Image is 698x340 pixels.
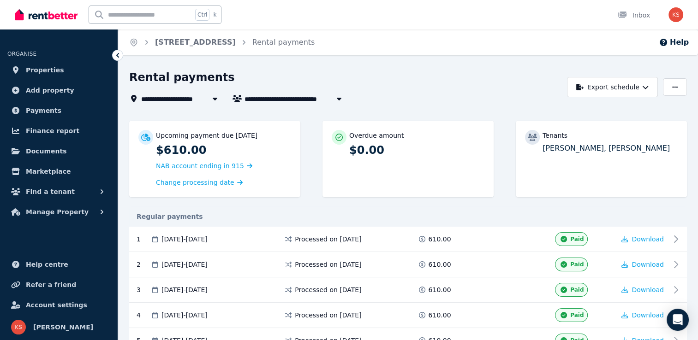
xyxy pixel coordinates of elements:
[570,286,584,293] span: Paid
[7,203,110,221] button: Manage Property
[295,234,361,244] span: Processed on [DATE]
[659,37,689,48] button: Help
[137,232,150,246] div: 1
[7,142,110,160] a: Documents
[26,166,71,177] span: Marketplace
[156,131,257,140] p: Upcoming payment due [DATE]
[161,311,208,320] span: [DATE] - [DATE]
[26,146,67,157] span: Documents
[26,64,64,76] span: Properties
[349,143,484,158] p: $0.00
[668,7,683,22] img: Kaveeta singh
[295,311,361,320] span: Processed on [DATE]
[7,255,110,274] a: Help centre
[33,322,93,333] span: [PERSON_NAME]
[567,77,658,97] button: Export schedule
[621,260,664,269] button: Download
[349,131,404,140] p: Overdue amount
[129,70,235,85] h1: Rental payments
[7,276,110,294] a: Refer a friend
[161,260,208,269] span: [DATE] - [DATE]
[7,296,110,314] a: Account settings
[7,81,110,100] a: Add property
[621,234,664,244] button: Download
[7,51,36,57] span: ORGANISE
[137,308,150,322] div: 4
[7,101,110,120] a: Payments
[156,143,291,158] p: $610.00
[7,122,110,140] a: Finance report
[667,309,689,331] div: Open Intercom Messenger
[570,235,584,243] span: Paid
[7,61,110,79] a: Properties
[295,285,361,294] span: Processed on [DATE]
[156,178,234,187] span: Change processing date
[156,178,243,187] a: Change processing date
[161,234,208,244] span: [DATE] - [DATE]
[543,143,678,154] p: [PERSON_NAME], [PERSON_NAME]
[15,8,78,22] img: RentBetter
[429,285,451,294] span: 610.00
[26,125,79,136] span: Finance report
[570,261,584,268] span: Paid
[7,162,110,181] a: Marketplace
[11,320,26,334] img: Kaveeta singh
[7,182,110,201] button: Find a tenant
[632,286,664,293] span: Download
[213,11,216,18] span: k
[26,105,61,116] span: Payments
[621,311,664,320] button: Download
[137,258,150,271] div: 2
[26,85,74,96] span: Add property
[618,11,650,20] div: Inbox
[137,283,150,297] div: 3
[129,212,687,221] div: Regular payments
[26,186,75,197] span: Find a tenant
[632,311,664,319] span: Download
[570,311,584,319] span: Paid
[429,234,451,244] span: 610.00
[621,285,664,294] button: Download
[429,260,451,269] span: 610.00
[26,259,68,270] span: Help centre
[295,260,361,269] span: Processed on [DATE]
[632,235,664,243] span: Download
[632,261,664,268] span: Download
[118,29,326,55] nav: Breadcrumb
[156,162,244,170] span: NAB account ending in 915
[195,9,209,21] span: Ctrl
[26,279,76,290] span: Refer a friend
[429,311,451,320] span: 610.00
[161,285,208,294] span: [DATE] - [DATE]
[26,206,89,217] span: Manage Property
[155,38,236,47] a: [STREET_ADDRESS]
[26,299,87,311] span: Account settings
[252,38,315,47] a: Rental payments
[543,131,567,140] p: Tenants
